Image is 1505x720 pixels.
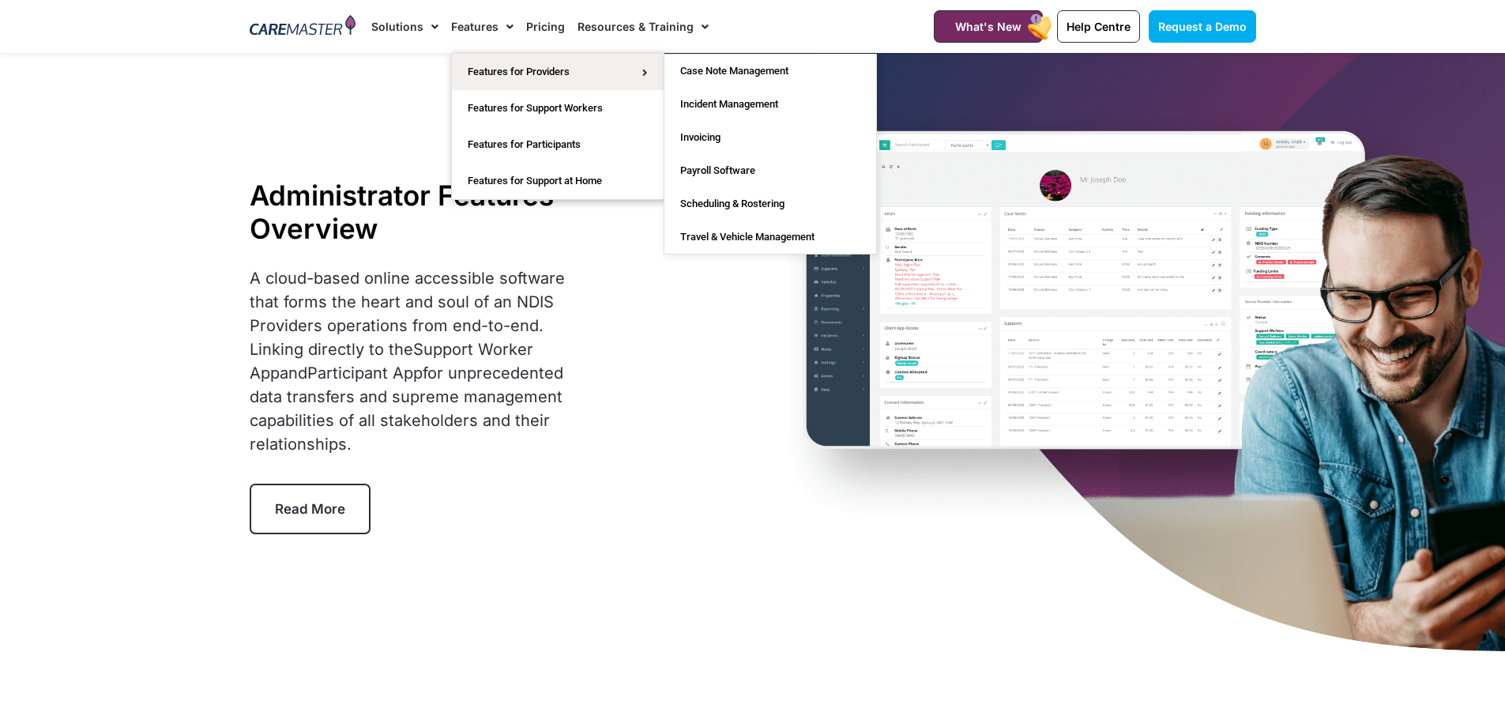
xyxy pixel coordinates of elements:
[1067,20,1131,33] span: Help Centre
[307,364,423,383] a: Participant App
[664,187,876,221] a: Scheduling & Rostering
[664,55,876,88] a: Case Note Management
[250,179,592,245] h1: Administrator Features Overview
[452,163,664,199] a: Features for Support at Home
[452,54,664,90] a: Features for Providers
[452,90,664,126] a: Features for Support Workers
[1158,20,1247,33] span: Request a Demo
[664,221,876,254] a: Travel & Vehicle Management
[1149,10,1256,43] a: Request a Demo
[664,154,876,187] a: Payroll Software
[664,54,877,254] ul: Features for Providers
[250,15,356,39] img: CareMaster Logo
[275,501,345,517] span: Read More
[250,269,565,454] span: A cloud-based online accessible software that forms the heart and soul of an NDIS Providers opera...
[934,10,1043,43] a: What's New
[250,484,371,534] a: Read More
[451,53,664,200] ul: Features
[664,88,876,121] a: Incident Management
[664,121,876,154] a: Invoicing
[452,126,664,163] a: Features for Participants
[1057,10,1140,43] a: Help Centre
[955,20,1022,33] span: What's New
